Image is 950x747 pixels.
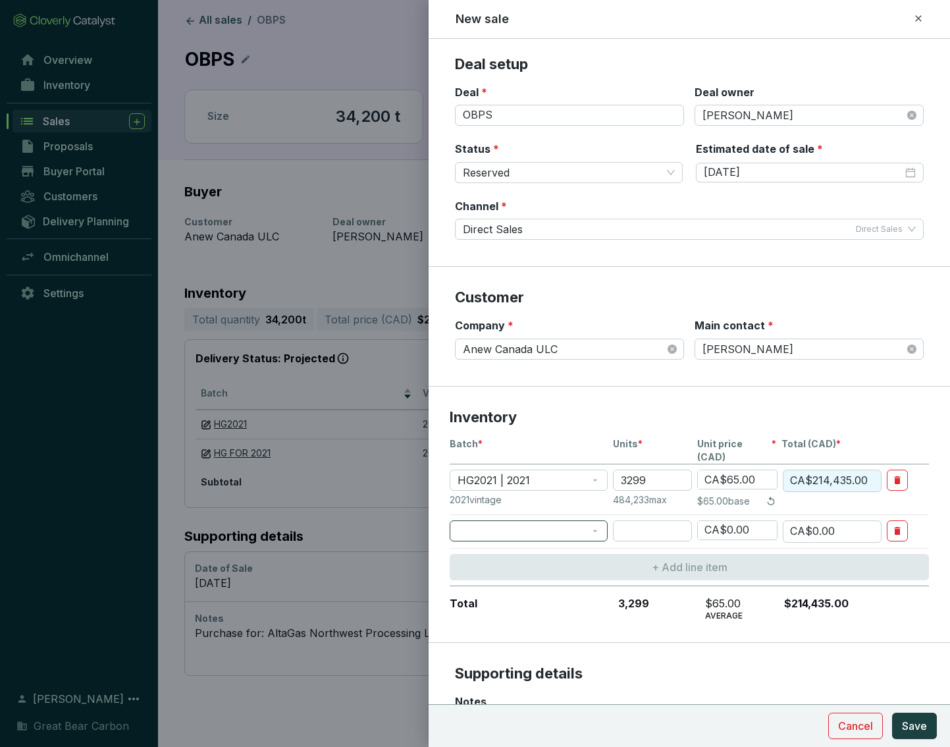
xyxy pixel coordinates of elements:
[828,713,883,739] button: Cancel
[450,408,929,428] p: Inventory
[697,495,750,508] p: $65.00 base
[450,554,929,580] button: + Add line item
[613,597,692,622] p: 3,299
[696,142,823,156] label: Estimated date of sale
[456,11,509,28] h2: New sale
[838,718,873,734] span: Cancel
[705,611,776,621] p: AVERAGE
[702,339,916,359] span: Jon Smith
[450,597,608,622] p: Total
[613,437,692,464] p: Units
[450,493,608,507] p: 2021 vintage
[697,437,772,464] span: Unit price (CAD)
[455,199,507,213] label: Channel
[463,339,676,359] span: Anew Canada ULC
[613,493,692,507] p: 484,233 max
[695,85,754,99] label: Deal owner
[695,318,774,333] label: Main contact
[450,437,608,464] p: Batch
[704,165,903,180] input: mm/dd/yy
[463,163,675,182] span: Reserved
[455,142,499,156] label: Status
[781,437,836,451] span: Total (CAD)
[668,345,677,354] span: close-circle
[455,85,487,99] label: Deal
[455,664,924,684] p: Supporting details
[907,345,916,354] span: close-circle
[892,713,937,739] button: Save
[458,470,600,490] span: HG2021 | 2021
[705,597,776,611] p: $65.00
[455,55,924,74] p: Deal setup
[856,224,903,235] span: Direct Sales
[907,111,916,120] span: close-circle
[455,288,924,308] p: Customer
[781,597,877,622] p: $214,435.00
[902,718,927,734] span: Save
[455,318,514,333] label: Company
[463,219,523,239] span: Direct Sales
[702,105,916,125] span: Dani Warren
[455,694,487,709] label: Notes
